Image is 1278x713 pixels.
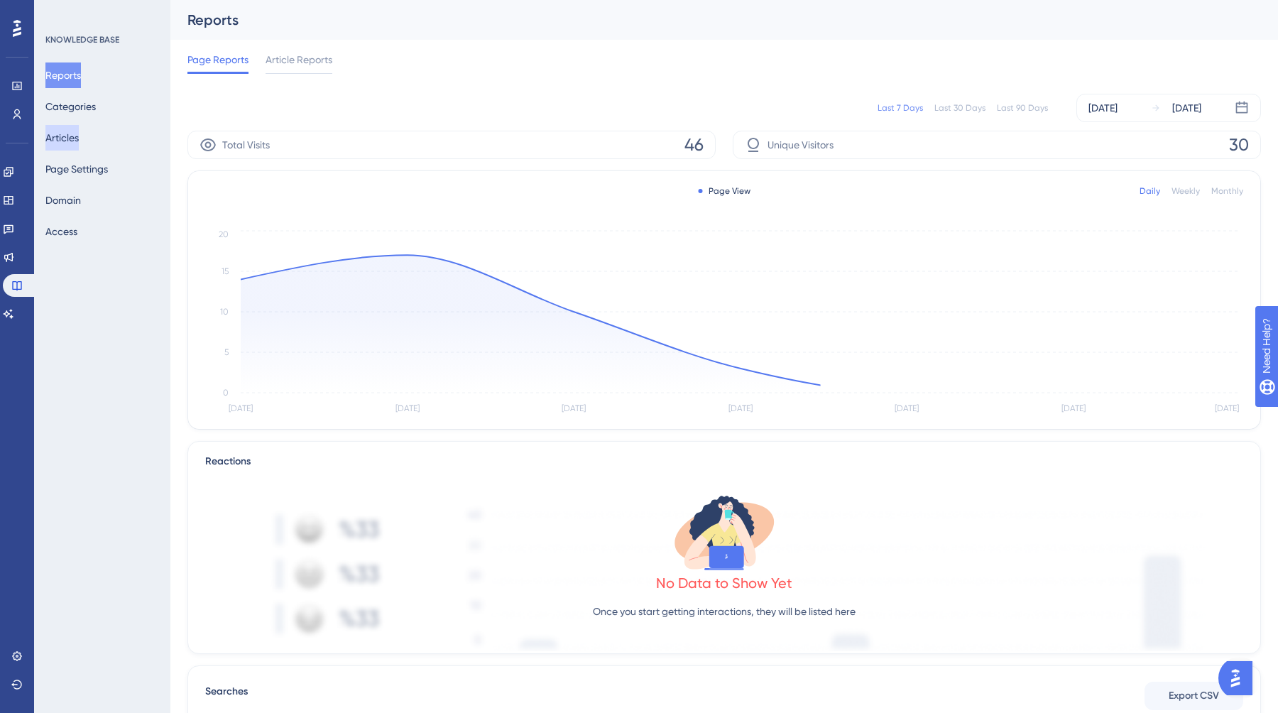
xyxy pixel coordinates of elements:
[33,4,89,21] span: Need Help?
[45,94,96,119] button: Categories
[222,136,270,153] span: Total Visits
[395,403,420,413] tspan: [DATE]
[895,403,919,413] tspan: [DATE]
[205,453,1243,470] div: Reactions
[45,219,77,244] button: Access
[997,102,1048,114] div: Last 90 Days
[1140,185,1160,197] div: Daily
[1169,687,1219,704] span: Export CSV
[223,388,229,398] tspan: 0
[187,51,248,68] span: Page Reports
[1215,403,1239,413] tspan: [DATE]
[1172,99,1201,116] div: [DATE]
[1061,403,1086,413] tspan: [DATE]
[768,136,834,153] span: Unique Visitors
[656,573,792,593] div: No Data to Show Yet
[229,403,253,413] tspan: [DATE]
[878,102,923,114] div: Last 7 Days
[224,347,229,357] tspan: 5
[1229,134,1249,156] span: 30
[45,156,108,182] button: Page Settings
[1088,99,1118,116] div: [DATE]
[562,403,586,413] tspan: [DATE]
[1145,682,1243,710] button: Export CSV
[220,307,229,317] tspan: 10
[187,10,1225,30] div: Reports
[934,102,985,114] div: Last 30 Days
[205,683,248,709] span: Searches
[1218,657,1261,700] iframe: UserGuiding AI Assistant Launcher
[684,134,704,156] span: 46
[1171,185,1200,197] div: Weekly
[266,51,332,68] span: Article Reports
[1211,185,1243,197] div: Monthly
[699,185,750,197] div: Page View
[45,62,81,88] button: Reports
[45,125,79,151] button: Articles
[45,187,81,213] button: Domain
[728,403,753,413] tspan: [DATE]
[45,34,119,45] div: KNOWLEDGE BASE
[219,229,229,239] tspan: 20
[593,603,856,620] p: Once you start getting interactions, they will be listed here
[222,266,229,276] tspan: 15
